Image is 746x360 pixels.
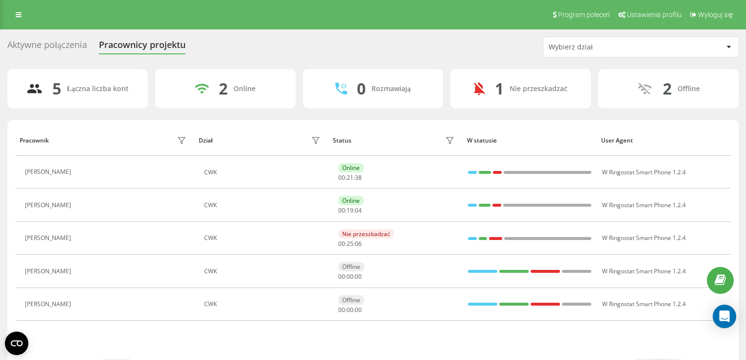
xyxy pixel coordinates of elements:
[677,85,700,93] div: Offline
[347,240,353,248] span: 25
[549,43,666,51] div: Wybierz dział
[25,168,73,175] div: [PERSON_NAME]
[204,202,323,209] div: CWK
[355,173,362,182] span: 38
[338,306,345,314] span: 00
[602,201,686,209] span: W Ringostat Smart Phone 1.2.4
[20,137,49,144] div: Pracownik
[338,240,345,248] span: 00
[602,300,686,308] span: W Ringostat Smart Phone 1.2.4
[67,85,129,93] div: Łączna liczba kont
[338,229,394,239] div: Nie przeszkadzać
[338,207,362,214] div: : :
[558,11,610,19] span: Program poleceń
[338,196,364,205] div: Online
[204,301,323,308] div: CWK
[338,173,345,182] span: 00
[199,137,212,144] div: Dział
[25,268,73,275] div: [PERSON_NAME]
[219,79,228,98] div: 2
[355,206,362,215] span: 04
[602,234,686,242] span: W Ringostat Smart Phone 1.2.4
[338,163,364,172] div: Online
[204,268,323,275] div: CWK
[7,40,87,55] div: Aktywne połączenia
[347,272,353,281] span: 00
[25,202,73,209] div: [PERSON_NAME]
[510,85,567,93] div: Nie przeszkadzać
[495,79,504,98] div: 1
[355,272,362,281] span: 00
[372,85,411,93] div: Rozmawiają
[347,173,353,182] span: 21
[99,40,186,55] div: Pracownicy projektu
[338,262,364,271] div: Offline
[338,206,345,215] span: 00
[204,169,323,176] div: CWK
[602,267,686,275] span: W Ringostat Smart Phone 1.2.4
[52,79,61,98] div: 5
[347,206,353,215] span: 19
[601,137,726,144] div: User Agent
[204,235,323,241] div: CWK
[338,273,362,280] div: : :
[338,174,362,181] div: : :
[698,11,733,19] span: Wyloguj się
[347,306,353,314] span: 00
[233,85,256,93] div: Online
[338,272,345,281] span: 00
[25,235,73,241] div: [PERSON_NAME]
[338,307,362,313] div: : :
[355,240,362,248] span: 06
[627,11,682,19] span: Ustawienia profilu
[467,137,592,144] div: W statusie
[338,295,364,305] div: Offline
[25,301,73,308] div: [PERSON_NAME]
[602,168,686,176] span: W Ringostat Smart Phone 1.2.4
[355,306,362,314] span: 00
[338,240,362,247] div: : :
[333,137,351,144] div: Status
[713,305,736,328] div: Open Intercom Messenger
[5,332,28,355] button: Open CMP widget
[357,79,366,98] div: 0
[663,79,672,98] div: 2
